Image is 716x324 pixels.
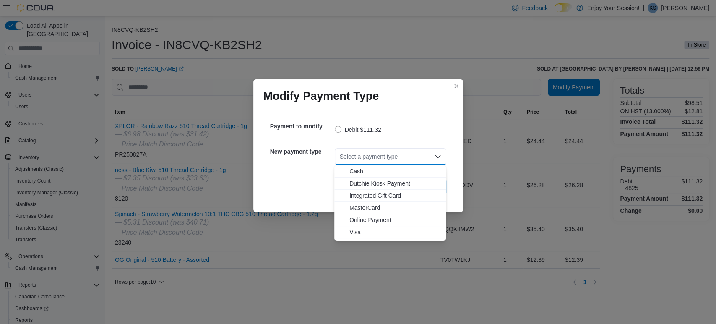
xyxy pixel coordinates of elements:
[349,179,441,188] span: Dutchie Kiosk Payment
[435,153,441,160] button: Close list of options
[451,81,461,91] button: Closes this modal window
[334,202,446,214] button: MasterCard
[270,118,333,135] h5: Payment to modify
[334,165,446,238] div: Choose from the following options
[270,143,333,160] h5: New payment type
[349,204,441,212] span: MasterCard
[335,125,381,135] label: Debit $111.32
[334,226,446,238] button: Visa
[349,216,441,224] span: Online Payment
[349,191,441,200] span: Integrated Gift Card
[334,214,446,226] button: Online Payment
[349,167,441,175] span: Cash
[334,190,446,202] button: Integrated Gift Card
[263,89,379,103] h1: Modify Payment Type
[349,228,441,236] span: Visa
[334,165,446,178] button: Cash
[334,178,446,190] button: Dutchie Kiosk Payment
